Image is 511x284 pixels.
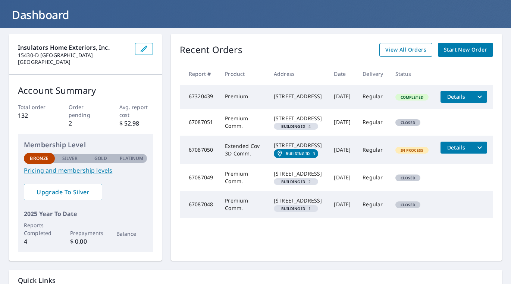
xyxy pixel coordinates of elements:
[9,7,502,22] h1: Dashboard
[18,43,129,52] p: Insulators Home Exteriors, Inc.
[389,63,435,85] th: Status
[18,111,52,120] p: 132
[70,229,101,237] p: Prepayments
[274,170,322,177] div: [STREET_ADDRESS]
[30,188,96,196] span: Upgrade To Silver
[396,95,428,100] span: Completed
[18,59,129,65] p: [GEOGRAPHIC_DATA]
[328,109,357,136] td: [DATE]
[24,184,102,200] a: Upgrade To Silver
[120,155,143,162] p: Platinum
[219,164,268,191] td: Premium Comm.
[24,221,55,237] p: Reports Completed
[277,207,315,210] span: 1
[180,136,219,164] td: 67087050
[286,151,310,156] em: Building ID
[24,166,147,175] a: Pricing and membership levels
[281,207,305,210] em: Building ID
[94,155,107,162] p: Gold
[357,164,389,191] td: Regular
[472,142,487,154] button: filesDropdownBtn-67087050
[24,140,147,150] p: Membership Level
[357,85,389,109] td: Regular
[180,164,219,191] td: 67087049
[116,230,147,238] p: Balance
[180,43,242,57] p: Recent Orders
[180,63,219,85] th: Report #
[119,103,153,119] p: Avg. report cost
[396,148,428,153] span: In Process
[274,197,322,204] div: [STREET_ADDRESS]
[441,91,472,103] button: detailsBtn-67320439
[180,109,219,136] td: 67087051
[396,175,420,180] span: Closed
[281,180,305,183] em: Building ID
[219,63,268,85] th: Product
[219,136,268,164] td: Extended Cov 3D Comm.
[18,84,153,97] p: Account Summary
[219,85,268,109] td: Premium
[472,91,487,103] button: filesDropdownBtn-67320439
[70,237,101,246] p: $ 0.00
[69,103,103,119] p: Order pending
[379,43,432,57] a: View All Orders
[268,63,328,85] th: Address
[18,103,52,111] p: Total order
[396,120,420,125] span: Closed
[119,119,153,128] p: $ 52.98
[445,144,467,151] span: Details
[328,136,357,164] td: [DATE]
[438,43,493,57] a: Start New Order
[357,191,389,218] td: Regular
[445,93,467,100] span: Details
[357,63,389,85] th: Delivery
[62,155,78,162] p: Silver
[328,85,357,109] td: [DATE]
[219,109,268,136] td: Premium Comm.
[274,115,322,122] div: [STREET_ADDRESS]
[328,191,357,218] td: [DATE]
[24,237,55,246] p: 4
[441,142,472,154] button: detailsBtn-67087050
[385,45,426,55] span: View All Orders
[357,109,389,136] td: Regular
[274,142,322,149] div: [STREET_ADDRESS]
[219,191,268,218] td: Premium Comm.
[180,191,219,218] td: 67087048
[274,93,322,100] div: [STREET_ADDRESS]
[274,149,318,158] a: Building ID3
[277,124,315,128] span: 4
[328,164,357,191] td: [DATE]
[69,119,103,128] p: 2
[357,136,389,164] td: Regular
[180,85,219,109] td: 67320439
[30,155,48,162] p: Bronze
[277,180,315,183] span: 2
[328,63,357,85] th: Date
[444,45,487,55] span: Start New Order
[396,202,420,207] span: Closed
[281,124,305,128] em: Building ID
[18,52,129,59] p: 15430-D [GEOGRAPHIC_DATA]
[24,209,147,218] p: 2025 Year To Date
